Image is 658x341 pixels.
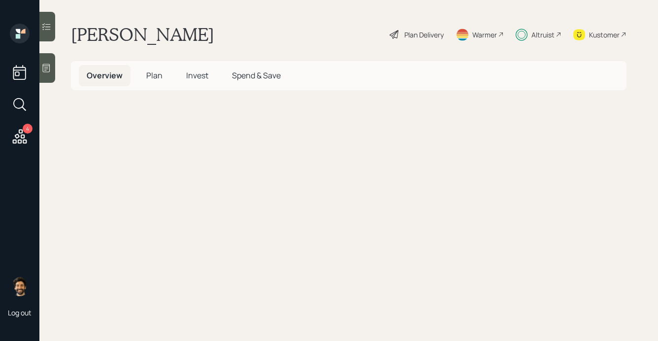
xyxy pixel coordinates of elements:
img: eric-schwartz-headshot.png [10,276,30,296]
span: Plan [146,70,163,81]
span: Spend & Save [232,70,281,81]
span: Invest [186,70,208,81]
div: Log out [8,308,32,317]
h1: [PERSON_NAME] [71,24,214,45]
div: Altruist [531,30,555,40]
div: 4 [23,124,33,134]
div: Kustomer [589,30,620,40]
div: Warmer [472,30,497,40]
span: Overview [87,70,123,81]
div: Plan Delivery [404,30,444,40]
